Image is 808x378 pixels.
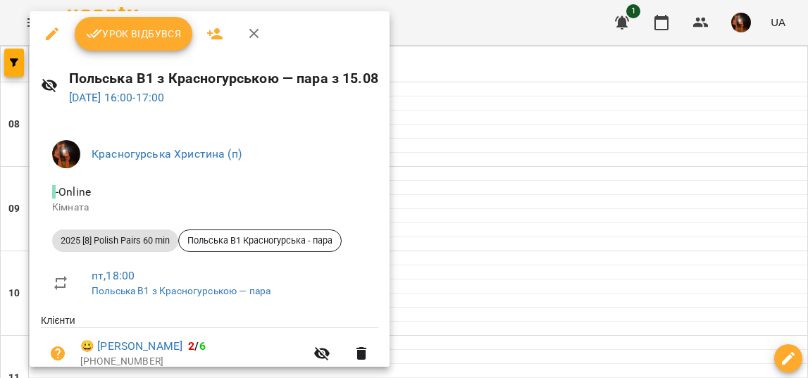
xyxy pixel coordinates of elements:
[86,25,182,42] span: Урок відбувся
[41,336,75,370] button: Візит ще не сплачено. Додати оплату?
[92,285,271,296] a: Польська В1 з Красногурською — пара
[52,201,367,215] p: Кімната
[75,17,193,51] button: Урок відбувся
[178,229,342,252] div: Польська В1 Красногурська - пара
[188,339,194,353] span: 2
[52,185,94,199] span: - Online
[188,339,205,353] b: /
[69,68,378,89] h6: Польська В1 з Красногурською — пара з 15.08
[92,269,135,282] a: пт , 18:00
[52,140,80,168] img: 6e701af36e5fc41b3ad9d440b096a59c.jpg
[52,234,178,247] span: 2025 [8] Polish Pairs 60 min
[80,338,182,355] a: 😀 [PERSON_NAME]
[199,339,206,353] span: 6
[69,91,165,104] a: [DATE] 16:00-17:00
[92,147,242,160] a: Красногурська Христина (п)
[80,355,305,369] p: [PHONE_NUMBER]
[179,234,341,247] span: Польська В1 Красногурська - пара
